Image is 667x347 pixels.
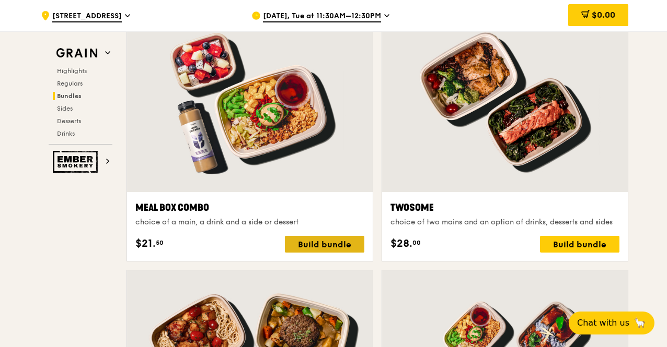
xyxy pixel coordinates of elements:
[390,200,619,215] div: Twosome
[634,317,646,329] span: 🦙
[57,105,73,112] span: Sides
[135,200,364,215] div: Meal Box Combo
[390,217,619,228] div: choice of two mains and an option of drinks, desserts and sides
[285,236,364,253] div: Build bundle
[390,236,412,252] span: $28.
[592,10,615,20] span: $0.00
[135,236,156,252] span: $21.
[53,151,101,173] img: Ember Smokery web logo
[57,80,83,87] span: Regulars
[57,130,75,137] span: Drinks
[156,238,164,247] span: 50
[57,92,82,100] span: Bundles
[53,44,101,63] img: Grain web logo
[263,11,381,22] span: [DATE], Tue at 11:30AM–12:30PM
[57,117,81,125] span: Desserts
[57,67,87,75] span: Highlights
[135,217,364,228] div: choice of a main, a drink and a side or dessert
[569,312,654,334] button: Chat with us🦙
[540,236,619,253] div: Build bundle
[412,238,421,247] span: 00
[52,11,122,22] span: [STREET_ADDRESS]
[577,317,629,329] span: Chat with us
